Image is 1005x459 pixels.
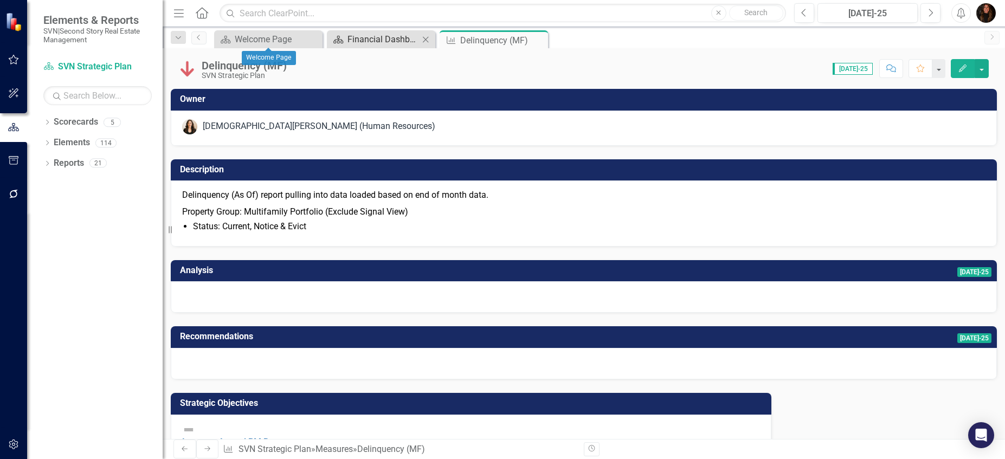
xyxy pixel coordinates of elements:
[242,51,296,65] div: Welcome Page
[180,332,735,341] h3: Recommendations
[744,8,768,17] span: Search
[43,27,152,44] small: SVN|Second Story Real Estate Management
[203,120,435,133] div: [DEMOGRAPHIC_DATA][PERSON_NAME] (Human Resources)
[5,12,24,31] img: ClearPoint Strategy
[182,119,197,134] img: Kristen Hodge
[239,444,311,454] a: SVN Strategic Plan
[460,34,545,47] div: Delinquency (MF)
[330,33,419,46] a: Financial Dashboard
[95,138,117,147] div: 114
[43,14,152,27] span: Elements & Reports
[43,86,152,105] input: Search Below...
[182,423,195,436] img: Not Defined
[957,267,991,277] span: [DATE]-25
[180,398,766,408] h3: Strategic Objectives
[202,72,287,80] div: SVN Strategic Plan
[976,3,996,23] img: Jill Allen
[217,33,320,46] a: Welcome Page
[104,118,121,127] div: 5
[821,7,914,20] div: [DATE]-25
[180,165,991,174] h3: Description
[89,159,107,168] div: 21
[833,63,873,75] span: [DATE]-25
[223,443,576,456] div: » »
[202,60,287,72] div: Delinquency (MF)
[54,157,84,170] a: Reports
[957,333,991,343] span: [DATE]-25
[182,437,298,447] a: Increase Annual PM Revenue
[315,444,353,454] a: Measures
[54,116,98,128] a: Scorecards
[220,4,786,23] input: Search ClearPoint...
[182,206,408,217] span: Property Group: Multifamily Portfolio (Exclude Signal View)
[179,60,196,77] img: Below Plan
[193,221,306,231] span: Status: Current, Notice & Evict
[54,137,90,149] a: Elements
[968,422,994,448] div: Open Intercom Messenger
[43,61,152,73] a: SVN Strategic Plan
[182,190,488,200] span: Delinquency (As Of) report pulling into data loaded based on end of month data.
[357,444,425,454] div: Delinquency (MF)
[235,33,320,46] div: Welcome Page
[180,94,991,104] h3: Owner
[347,33,419,46] div: Financial Dashboard
[729,5,783,21] button: Search
[817,3,918,23] button: [DATE]-25
[180,266,581,275] h3: Analysis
